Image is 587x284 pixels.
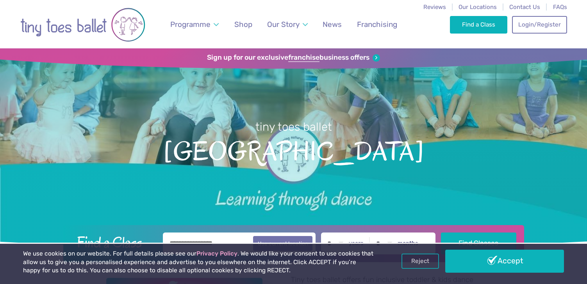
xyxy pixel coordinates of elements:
a: News [319,15,346,34]
label: years [349,240,364,247]
a: Reviews [423,4,446,11]
span: Shop [234,20,252,29]
label: months [398,240,418,247]
a: Sign up for our exclusivefranchisebusiness offers [207,53,380,62]
a: FAQs [553,4,567,11]
a: Franchising [353,15,401,34]
p: We use cookies on our website. For full details please see our . We would like your consent to us... [23,250,375,275]
a: Our Locations [459,4,497,11]
a: Accept [445,250,564,272]
a: Shop [230,15,256,34]
span: Franchising [357,20,397,29]
a: Find a Class [450,16,507,33]
a: Login/Register [512,16,567,33]
h2: Find a Class [71,233,157,252]
a: Contact Us [509,4,540,11]
strong: franchise [288,53,319,62]
a: Programme [166,15,222,34]
a: Privacy Policy [196,250,237,257]
small: tiny toes ballet [255,120,332,133]
span: Programme [170,20,211,29]
a: Our Story [263,15,311,34]
span: [GEOGRAPHIC_DATA] [14,135,573,166]
span: News [323,20,342,29]
img: tiny toes ballet [20,5,145,44]
button: Use current location [253,236,313,251]
a: Reject [401,254,439,268]
button: Find Classes [441,233,516,254]
span: Our Story [267,20,300,29]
